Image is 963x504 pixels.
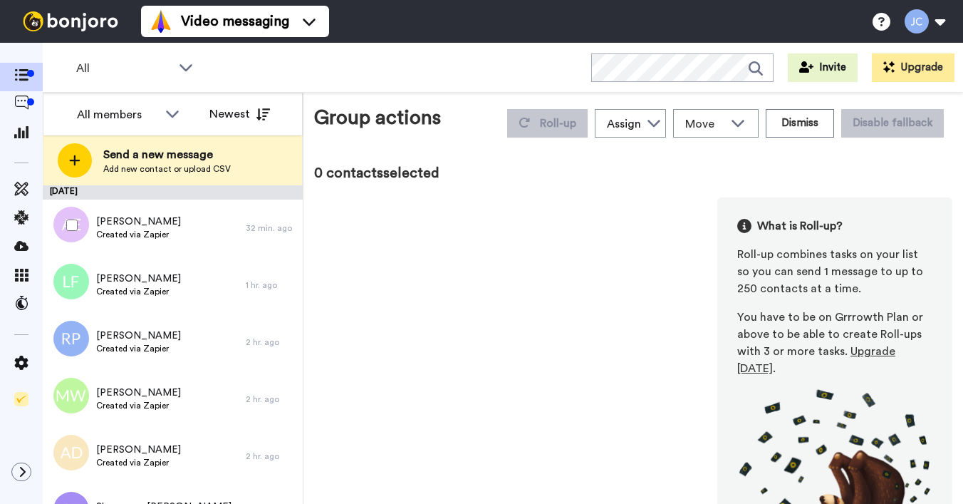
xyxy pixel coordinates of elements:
div: All members [77,106,158,123]
span: Video messaging [181,11,289,31]
img: Checklist.svg [14,392,28,406]
button: Roll-up [507,109,588,138]
div: 2 hr. ago [246,336,296,348]
button: Upgrade [872,53,954,82]
span: [PERSON_NAME] [96,443,181,457]
img: vm-color.svg [150,10,172,33]
div: 32 min. ago [246,222,296,234]
span: [PERSON_NAME] [96,386,181,400]
div: Group actions [314,103,441,138]
span: Move [685,115,724,133]
img: lf.png [53,264,89,299]
span: Created via Zapier [96,229,181,240]
button: Invite [788,53,858,82]
div: 2 hr. ago [246,451,296,462]
span: All [76,60,172,77]
span: Add new contact or upload CSV [103,163,231,175]
span: What is Roll-up? [757,217,843,235]
button: Disable fallback [841,109,944,138]
img: mw.png [53,378,89,413]
img: ad.png [53,435,89,470]
div: 1 hr. ago [246,279,296,291]
span: Created via Zapier [96,400,181,411]
span: Roll-up [540,118,576,129]
div: Assign [607,115,641,133]
span: [PERSON_NAME] [96,329,181,343]
button: Newest [199,100,281,128]
span: Created via Zapier [96,343,181,354]
button: Dismiss [766,109,834,138]
span: Created via Zapier [96,286,181,297]
div: Roll-up combines tasks on your list so you can send 1 message to up to 250 contacts at a time. [737,246,932,297]
div: 2 hr. ago [246,394,296,405]
div: [DATE] [43,185,303,200]
span: [PERSON_NAME] [96,215,181,229]
span: Send a new message [103,146,231,163]
div: You have to be on Grrrowth Plan or above to be able to create Roll-ups with 3 or more tasks. . [737,309,932,377]
span: [PERSON_NAME] [96,272,181,286]
span: Created via Zapier [96,457,181,468]
img: bj-logo-header-white.svg [17,11,124,31]
div: 0 contacts selected [314,163,952,183]
img: rp.png [53,321,89,356]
